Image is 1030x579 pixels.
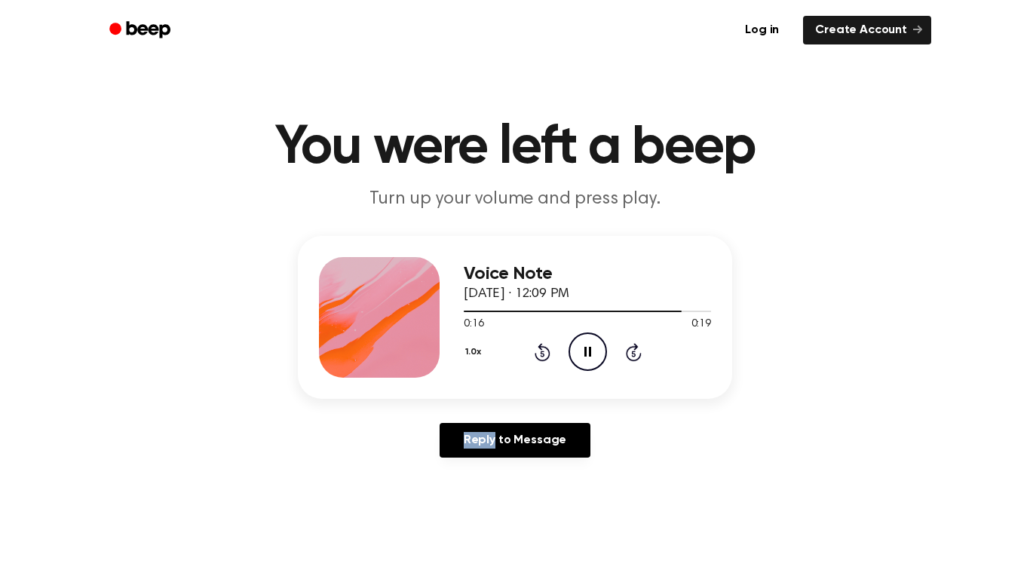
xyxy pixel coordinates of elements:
a: Log in [730,13,794,47]
a: Reply to Message [440,423,590,458]
a: Create Account [803,16,931,44]
span: 0:16 [464,317,483,332]
span: 0:19 [691,317,711,332]
h3: Voice Note [464,264,711,284]
p: Turn up your volume and press play. [225,187,805,212]
h1: You were left a beep [129,121,901,175]
a: Beep [99,16,184,45]
span: [DATE] · 12:09 PM [464,287,569,301]
button: 1.0x [464,339,486,365]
